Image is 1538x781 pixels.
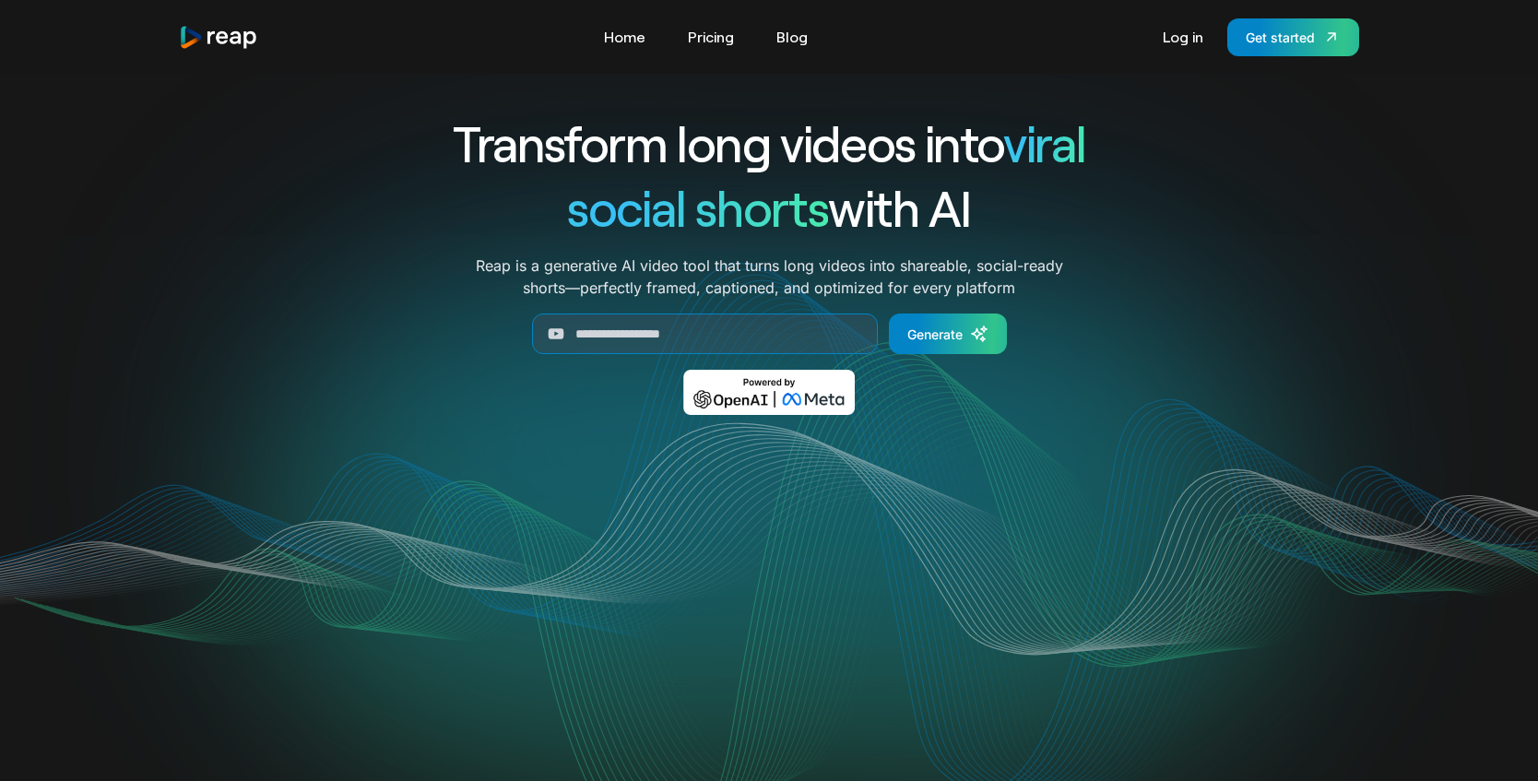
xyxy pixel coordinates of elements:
[1227,18,1359,56] a: Get started
[889,314,1007,354] a: Generate
[1153,22,1213,52] a: Log in
[683,370,856,415] img: Powered by OpenAI & Meta
[767,22,817,52] a: Blog
[595,22,655,52] a: Home
[385,111,1153,175] h1: Transform long videos into
[907,325,963,344] div: Generate
[567,177,828,237] span: social shorts
[679,22,743,52] a: Pricing
[1003,112,1085,172] span: viral
[476,254,1063,299] p: Reap is a generative AI video tool that turns long videos into shareable, social-ready shorts—per...
[1246,28,1315,47] div: Get started
[179,25,258,50] img: reap logo
[385,175,1153,240] h1: with AI
[179,25,258,50] a: home
[385,314,1153,354] form: Generate Form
